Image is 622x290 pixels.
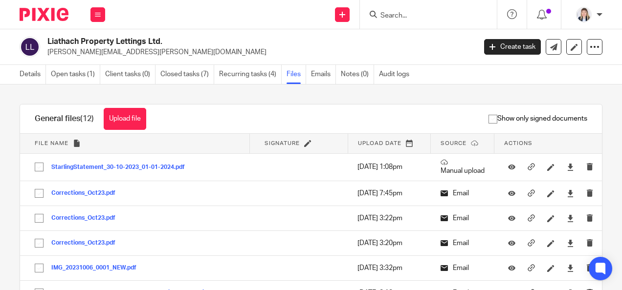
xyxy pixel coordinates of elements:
a: Download [567,238,574,248]
span: Show only signed documents [489,114,587,124]
a: Download [567,188,574,198]
button: Corrections_Oct23.pdf [51,215,123,222]
p: [DATE] 1:08pm [357,162,421,172]
a: Closed tasks (7) [160,65,214,84]
img: svg%3E [20,37,40,57]
a: Emails [311,65,336,84]
a: Open tasks (1) [51,65,100,84]
p: Email [441,263,485,273]
a: Notes (0) [341,65,374,84]
input: Select [30,209,48,228]
a: Client tasks (0) [105,65,155,84]
button: Upload file [104,108,146,130]
a: Files [287,65,306,84]
a: Download [567,213,574,223]
input: Select [30,234,48,252]
span: Signature [265,141,300,146]
img: Carlean%20Parker%20Pic.jpg [576,7,592,22]
a: Audit logs [379,65,414,84]
a: Download [567,162,574,172]
h2: Liathach Property Lettings Ltd. [47,37,385,47]
p: [DATE] 3:32pm [357,263,421,273]
span: File name [35,141,68,146]
img: Pixie [20,8,68,21]
span: Upload date [358,141,401,146]
p: [DATE] 3:22pm [357,213,421,223]
input: Select [30,184,48,203]
span: (12) [80,115,94,123]
p: Email [441,238,485,248]
p: [DATE] 3:20pm [357,238,421,248]
button: Corrections_Oct23.pdf [51,240,123,247]
h1: General files [35,114,94,124]
button: IMG_20231006_0001_NEW.pdf [51,265,144,271]
input: Select [30,158,48,176]
button: Corrections_Oct23.pdf [51,190,123,197]
input: Select [30,259,48,277]
span: Source [441,141,466,146]
p: Email [441,213,485,223]
span: Actions [504,141,533,146]
a: Recurring tasks (4) [219,65,282,84]
a: Details [20,65,46,84]
a: Create task [484,39,541,55]
p: Manual upload [441,159,485,176]
input: Search [379,12,467,21]
p: Email [441,188,485,198]
button: StarlingStatement_30-10-2023_01-01-2024.pdf [51,164,192,171]
p: [DATE] 7:45pm [357,188,421,198]
p: [PERSON_NAME][EMAIL_ADDRESS][PERSON_NAME][DOMAIN_NAME] [47,47,469,57]
a: Download [567,263,574,273]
